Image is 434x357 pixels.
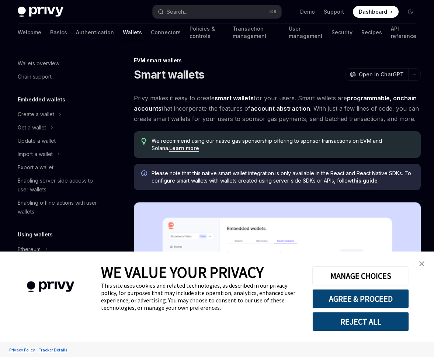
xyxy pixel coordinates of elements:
[405,6,416,18] button: Toggle dark mode
[300,8,315,15] a: Demo
[12,161,106,174] a: Export a wallet
[12,70,106,83] a: Chain support
[359,8,387,15] span: Dashboard
[312,312,409,331] button: REJECT ALL
[18,7,63,17] img: dark logo
[391,24,416,41] a: API reference
[153,5,282,18] button: Search...⌘K
[18,59,59,68] div: Wallets overview
[123,24,142,41] a: Wallets
[324,8,344,15] a: Support
[134,68,204,81] h1: Smart wallets
[169,145,199,152] a: Learn more
[12,196,106,218] a: Enabling offline actions with user wallets
[345,68,408,81] button: Open in ChatGPT
[331,24,353,41] a: Security
[414,256,429,271] a: close banner
[250,105,310,112] a: account abstraction
[18,198,102,216] div: Enabling offline actions with user wallets
[152,170,413,184] span: Please note that this native smart wallet integration is only available in the React and React Na...
[233,24,280,41] a: Transaction management
[18,176,102,194] div: Enabling server-side access to user wallets
[151,24,181,41] a: Connectors
[18,163,53,172] div: Export a wallet
[18,245,41,254] div: Ethereum
[141,170,149,178] svg: Info
[7,343,37,356] a: Privacy Policy
[11,271,90,303] img: company logo
[18,110,54,119] div: Create a wallet
[50,24,67,41] a: Basics
[76,24,114,41] a: Authentication
[361,24,382,41] a: Recipes
[134,93,421,124] span: Privy makes it easy to create for your users. Smart wallets are that incorporate the features of ...
[37,343,69,356] a: Tracker Details
[18,24,41,41] a: Welcome
[18,72,52,81] div: Chain support
[101,263,264,282] span: WE VALUE YOUR PRIVACY
[18,95,65,104] h5: Embedded wallets
[134,57,421,64] div: EVM smart wallets
[359,71,404,78] span: Open in ChatGPT
[353,6,399,18] a: Dashboard
[167,7,187,16] div: Search...
[141,138,146,145] svg: Tip
[312,266,409,285] button: MANAGE CHOICES
[18,136,56,145] div: Update a wallet
[215,94,254,102] strong: smart wallets
[352,177,378,184] a: this guide
[12,57,106,70] a: Wallets overview
[190,24,224,41] a: Policies & controls
[18,150,53,159] div: Import a wallet
[101,282,301,311] div: This site uses cookies and related technologies, as described in our privacy policy, for purposes...
[269,9,277,15] span: ⌘ K
[12,174,106,196] a: Enabling server-side access to user wallets
[152,137,413,152] span: We recommend using our native gas sponsorship offering to sponsor transactions on EVM and Solana.
[12,134,106,148] a: Update a wallet
[312,289,409,308] button: AGREE & PROCEED
[18,123,46,132] div: Get a wallet
[419,261,424,266] img: close banner
[18,230,53,239] h5: Using wallets
[289,24,323,41] a: User management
